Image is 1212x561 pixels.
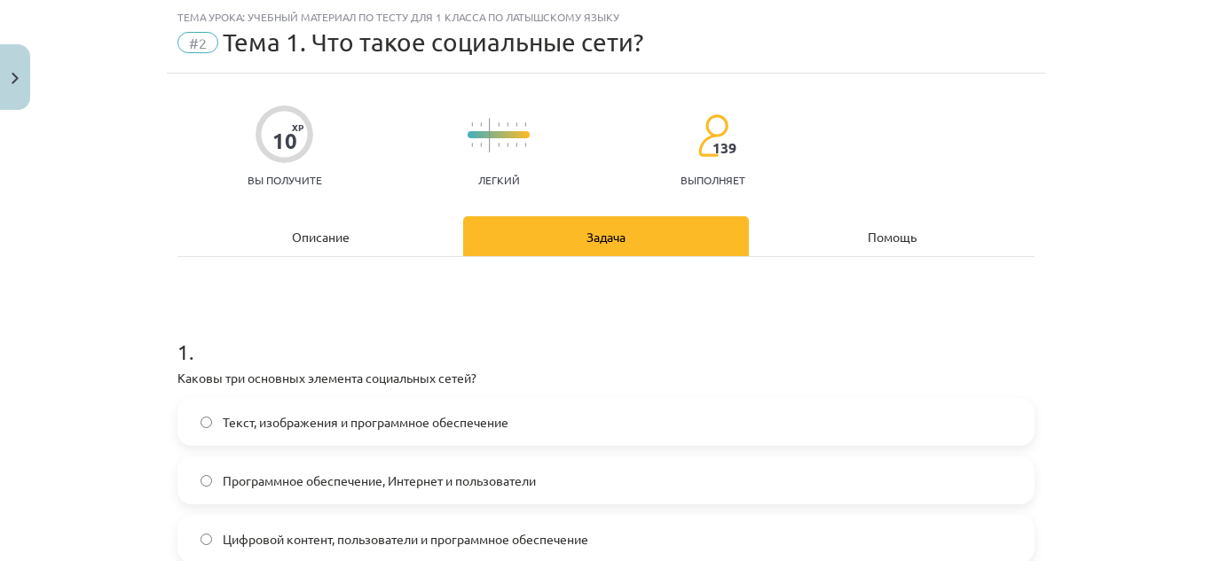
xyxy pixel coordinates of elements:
[524,122,526,127] img: icon-short-line-57e1e144782c952c97e751825c79c345078a6d821885a25fce030b3d8c18986b.svg
[292,121,303,134] font: XP
[489,118,491,152] img: icon-long-line-d9ea69661e0d244f92f715978eff75569469978d946b2353a9bb055b3ed8787d.svg
[292,229,350,245] font: Описание
[515,143,517,147] img: icon-short-line-57e1e144782c952c97e751825c79c345078a6d821885a25fce030b3d8c18986b.svg
[223,472,536,488] font: Программное обеспечение, Интернет и пользователи
[515,122,517,127] img: icon-short-line-57e1e144782c952c97e751825c79c345078a6d821885a25fce030b3d8c18986b.svg
[223,27,643,57] font: Тема 1. Что такое социальные сети?
[177,339,189,364] font: 1
[681,173,745,187] font: выполняет
[478,173,520,187] font: Легкий
[524,143,526,147] img: icon-short-line-57e1e144782c952c97e751825c79c345078a6d821885a25fce030b3d8c18986b.svg
[712,138,736,157] font: 139
[201,475,212,487] input: Программное обеспечение, Интернет и пользователи
[177,10,619,24] font: Тема урока: Учебный материал по тесту для 1 класса по латышскому языку
[223,414,508,430] font: Текст, изображения и программное обеспечение
[471,143,473,147] img: icon-short-line-57e1e144782c952c97e751825c79c345078a6d821885a25fce030b3d8c18986b.svg
[498,122,500,127] img: icon-short-line-57e1e144782c952c97e751825c79c345078a6d821885a25fce030b3d8c18986b.svg
[189,339,194,364] font: .
[507,143,508,147] img: icon-short-line-57e1e144782c952c97e751825c79c345078a6d821885a25fce030b3d8c18986b.svg
[480,122,482,127] img: icon-short-line-57e1e144782c952c97e751825c79c345078a6d821885a25fce030b3d8c18986b.svg
[272,127,297,154] font: 10
[498,143,500,147] img: icon-short-line-57e1e144782c952c97e751825c79c345078a6d821885a25fce030b3d8c18986b.svg
[480,143,482,147] img: icon-short-line-57e1e144782c952c97e751825c79c345078a6d821885a25fce030b3d8c18986b.svg
[697,113,728,158] img: students-c634bb4e5e11cddfef0936a35e636f08e4e9abd3cc4e673bd6f9a4125e45ecb1.svg
[12,73,19,84] img: icon-close-lesson-0947bae3869378f0d4975bcd49f059093ad1ed9edebbc8119c70593378902aed.svg
[201,534,212,545] input: Цифровой контент, пользователи и программное обеспечение
[586,229,626,245] font: Задача
[189,34,207,51] font: #2
[471,122,473,127] img: icon-short-line-57e1e144782c952c97e751825c79c345078a6d821885a25fce030b3d8c18986b.svg
[201,417,212,428] input: Текст, изображения и программное обеспечение
[507,122,508,127] img: icon-short-line-57e1e144782c952c97e751825c79c345078a6d821885a25fce030b3d8c18986b.svg
[223,531,588,547] font: Цифровой контент, пользователи и программное обеспечение
[248,173,322,187] font: Вы получите
[868,229,917,245] font: Помощь
[177,370,476,386] font: Каковы три основных элемента социальных сетей?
